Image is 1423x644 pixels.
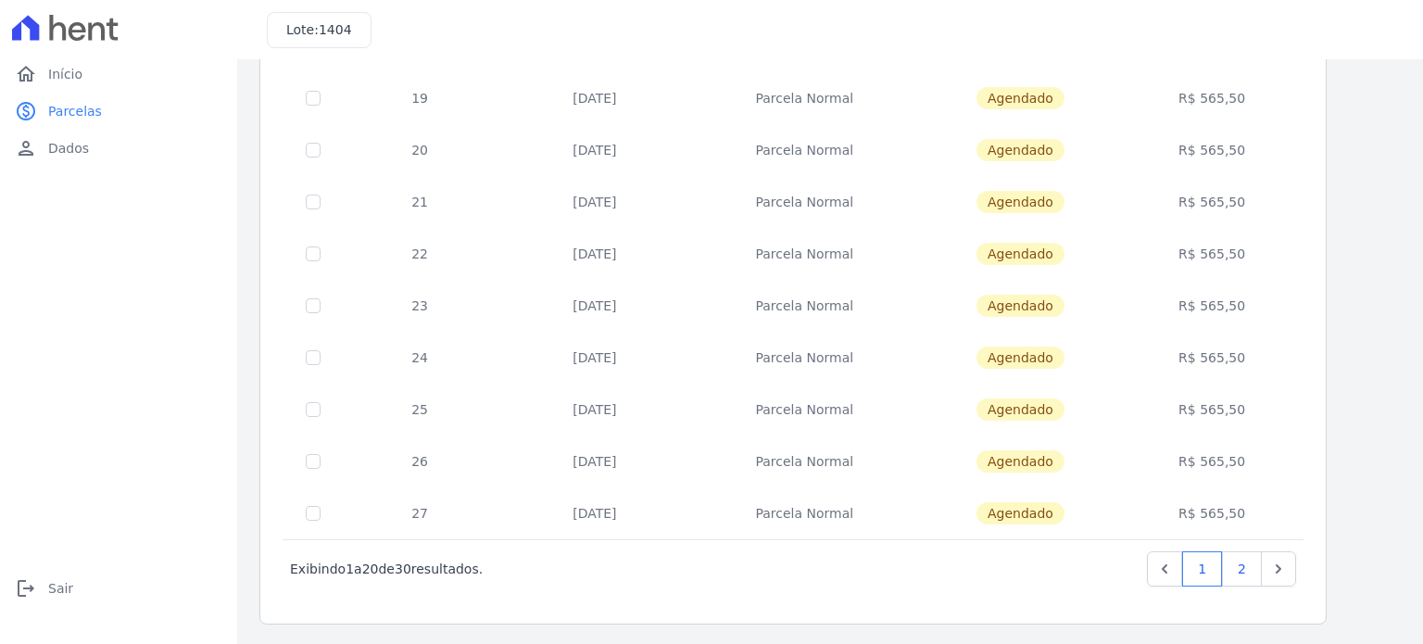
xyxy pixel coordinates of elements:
span: Sair [48,579,73,598]
td: Parcela Normal [692,332,916,384]
span: 1404 [319,22,352,37]
td: R$ 565,50 [1125,228,1300,280]
td: 21 [343,176,497,228]
td: R$ 565,50 [1125,332,1300,384]
td: [DATE] [497,72,692,124]
td: 27 [343,487,497,539]
span: Agendado [976,243,1064,265]
td: [DATE] [497,332,692,384]
span: 20 [362,562,379,576]
td: [DATE] [497,384,692,436]
span: Parcelas [48,102,102,120]
a: paidParcelas [7,93,230,130]
span: Agendado [976,502,1064,524]
span: Agendado [976,87,1064,109]
td: R$ 565,50 [1125,487,1300,539]
td: Parcela Normal [692,384,916,436]
td: R$ 565,50 [1125,124,1300,176]
a: personDados [7,130,230,167]
span: Agendado [976,347,1064,369]
a: logoutSair [7,570,230,607]
td: Parcela Normal [692,228,916,280]
td: 20 [343,124,497,176]
td: [DATE] [497,124,692,176]
span: 30 [395,562,411,576]
span: Agendado [976,191,1064,213]
span: Dados [48,139,89,158]
a: homeInício [7,56,230,93]
td: R$ 565,50 [1125,436,1300,487]
td: [DATE] [497,280,692,332]
span: Agendado [976,450,1064,473]
td: 25 [343,384,497,436]
a: Previous [1147,551,1182,587]
td: R$ 565,50 [1125,176,1300,228]
td: 23 [343,280,497,332]
td: R$ 565,50 [1125,72,1300,124]
td: 24 [343,332,497,384]
i: home [15,63,37,85]
i: logout [15,577,37,600]
span: Início [48,65,82,83]
td: 26 [343,436,497,487]
span: Agendado [976,398,1064,421]
td: R$ 565,50 [1125,384,1300,436]
td: 19 [343,72,497,124]
i: paid [15,100,37,122]
td: [DATE] [497,228,692,280]
td: Parcela Normal [692,176,916,228]
td: [DATE] [497,436,692,487]
td: 22 [343,228,497,280]
a: 1 [1182,551,1222,587]
td: Parcela Normal [692,124,916,176]
td: [DATE] [497,176,692,228]
td: Parcela Normal [692,436,916,487]
td: Parcela Normal [692,487,916,539]
a: Next [1261,551,1296,587]
i: person [15,137,37,159]
td: R$ 565,50 [1125,280,1300,332]
span: Agendado [976,139,1064,161]
td: Parcela Normal [692,72,916,124]
p: Exibindo a de resultados. [290,560,483,578]
span: Agendado [976,295,1064,317]
td: [DATE] [497,487,692,539]
h3: Lote: [286,20,352,40]
span: 1 [346,562,354,576]
a: 2 [1222,551,1262,587]
td: Parcela Normal [692,280,916,332]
